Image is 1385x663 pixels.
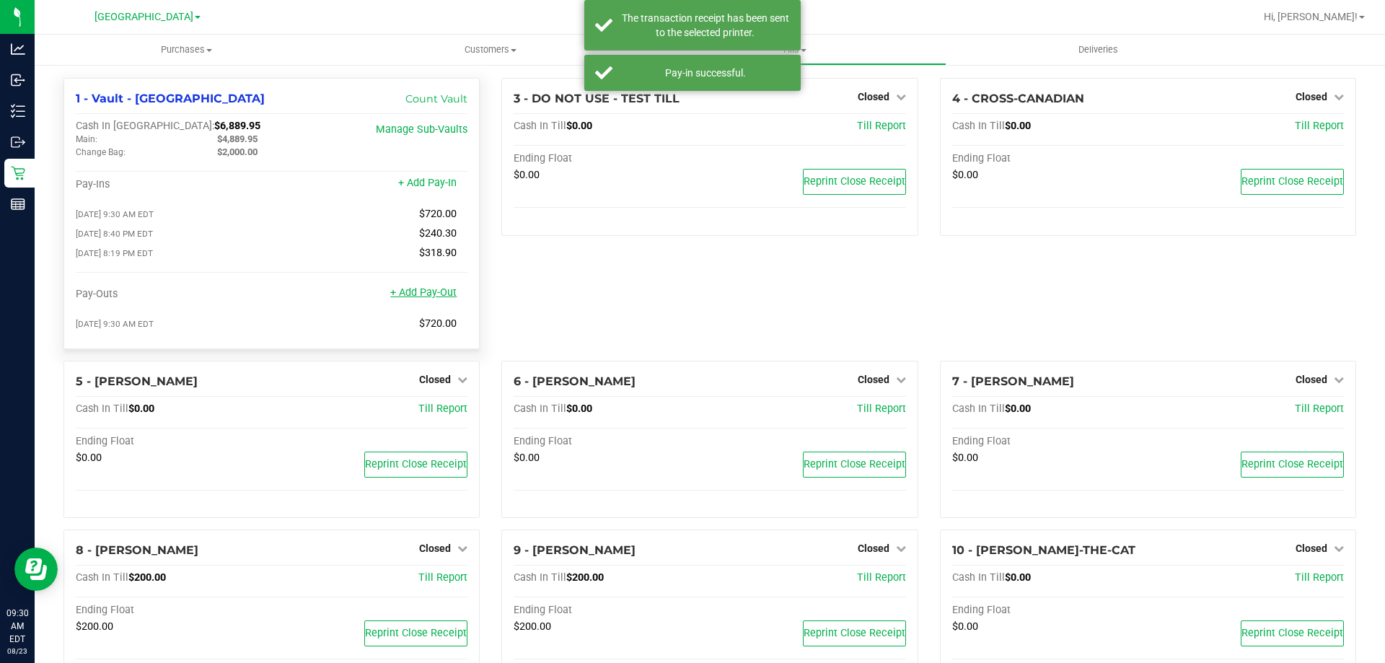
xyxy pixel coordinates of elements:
[566,120,592,132] span: $0.00
[76,248,153,258] span: [DATE] 8:19 PM EDT
[419,317,457,330] span: $720.00
[514,92,680,105] span: 3 - DO NOT USE - TEST TILL
[214,120,260,132] span: $6,889.95
[858,91,889,102] span: Closed
[952,169,978,181] span: $0.00
[952,604,1148,617] div: Ending Float
[514,604,710,617] div: Ending Float
[14,548,58,591] iframe: Resource center
[35,43,338,56] span: Purchases
[1059,43,1138,56] span: Deliveries
[857,403,906,415] a: Till Report
[858,543,889,554] span: Closed
[76,178,272,191] div: Pay-Ins
[1296,374,1327,385] span: Closed
[514,571,566,584] span: Cash In Till
[1005,403,1031,415] span: $0.00
[620,66,790,80] div: Pay-in successful.
[76,543,198,557] span: 8 - [PERSON_NAME]
[76,319,154,329] span: [DATE] 9:30 AM EDT
[1005,571,1031,584] span: $0.00
[338,35,642,65] a: Customers
[76,147,126,157] span: Change Bag:
[11,135,25,149] inline-svg: Outbound
[952,620,978,633] span: $0.00
[952,403,1005,415] span: Cash In Till
[1295,120,1344,132] a: Till Report
[1241,175,1343,188] span: Reprint Close Receipt
[6,646,28,657] p: 08/23
[514,620,551,633] span: $200.00
[76,374,198,388] span: 5 - [PERSON_NAME]
[76,571,128,584] span: Cash In Till
[1241,169,1344,195] button: Reprint Close Receipt
[952,152,1148,165] div: Ending Float
[952,571,1005,584] span: Cash In Till
[1295,571,1344,584] a: Till Report
[419,247,457,259] span: $318.90
[11,104,25,118] inline-svg: Inventory
[76,604,272,617] div: Ending Float
[620,11,790,40] div: The transaction receipt has been sent to the selected printer.
[514,543,636,557] span: 9 - [PERSON_NAME]
[364,452,467,478] button: Reprint Close Receipt
[952,543,1135,557] span: 10 - [PERSON_NAME]-THE-CAT
[398,177,457,189] a: + Add Pay-In
[803,169,906,195] button: Reprint Close Receipt
[76,452,102,464] span: $0.00
[952,435,1148,448] div: Ending Float
[11,73,25,87] inline-svg: Inbound
[376,123,467,136] a: Manage Sub-Vaults
[952,374,1074,388] span: 7 - [PERSON_NAME]
[804,458,905,470] span: Reprint Close Receipt
[365,458,467,470] span: Reprint Close Receipt
[365,627,467,639] span: Reprint Close Receipt
[1241,458,1343,470] span: Reprint Close Receipt
[364,620,467,646] button: Reprint Close Receipt
[804,175,905,188] span: Reprint Close Receipt
[1241,620,1344,646] button: Reprint Close Receipt
[35,35,338,65] a: Purchases
[803,620,906,646] button: Reprint Close Receipt
[76,120,214,132] span: Cash In [GEOGRAPHIC_DATA]:
[390,286,457,299] a: + Add Pay-Out
[1241,627,1343,639] span: Reprint Close Receipt
[857,571,906,584] a: Till Report
[514,152,710,165] div: Ending Float
[419,374,451,385] span: Closed
[76,620,113,633] span: $200.00
[514,435,710,448] div: Ending Float
[1241,452,1344,478] button: Reprint Close Receipt
[11,197,25,211] inline-svg: Reports
[418,403,467,415] a: Till Report
[418,571,467,584] span: Till Report
[11,166,25,180] inline-svg: Retail
[76,288,272,301] div: Pay-Outs
[514,403,566,415] span: Cash In Till
[952,452,978,464] span: $0.00
[857,120,906,132] span: Till Report
[94,11,193,23] span: [GEOGRAPHIC_DATA]
[339,43,641,56] span: Customers
[1005,120,1031,132] span: $0.00
[76,435,272,448] div: Ending Float
[1295,403,1344,415] a: Till Report
[76,229,153,239] span: [DATE] 8:40 PM EDT
[858,374,889,385] span: Closed
[419,227,457,240] span: $240.30
[566,403,592,415] span: $0.00
[1296,543,1327,554] span: Closed
[514,452,540,464] span: $0.00
[76,403,128,415] span: Cash In Till
[952,92,1084,105] span: 4 - CROSS-CANADIAN
[566,571,604,584] span: $200.00
[419,543,451,554] span: Closed
[128,571,166,584] span: $200.00
[11,42,25,56] inline-svg: Analytics
[514,374,636,388] span: 6 - [PERSON_NAME]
